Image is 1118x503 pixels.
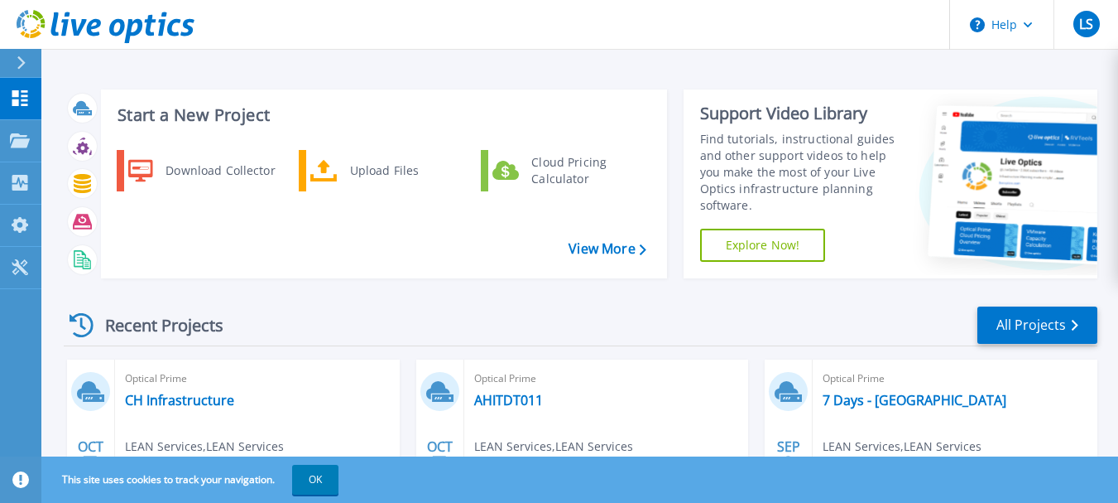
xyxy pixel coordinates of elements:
[125,370,390,388] span: Optical Prime
[700,131,906,214] div: Find tutorials, instructional guides and other support videos to help you make the most of your L...
[481,150,650,191] a: Cloud Pricing Calculator
[823,438,981,456] span: LEAN Services , LEAN Services
[117,150,286,191] a: Download Collector
[157,154,282,187] div: Download Collector
[74,435,106,496] div: OCT 2025
[424,435,455,496] div: OCT 2025
[292,465,338,495] button: OK
[823,392,1006,409] a: 7 Days - [GEOGRAPHIC_DATA]
[474,438,633,456] span: LEAN Services , LEAN Services
[773,435,804,496] div: SEP 2025
[523,154,645,187] div: Cloud Pricing Calculator
[823,370,1087,388] span: Optical Prime
[474,392,543,409] a: AHITDT011
[118,106,645,124] h3: Start a New Project
[700,229,826,262] a: Explore Now!
[299,150,468,191] a: Upload Files
[1079,17,1093,31] span: LS
[46,465,338,495] span: This site uses cookies to track your navigation.
[342,154,464,187] div: Upload Files
[569,241,645,257] a: View More
[977,307,1097,344] a: All Projects
[474,370,739,388] span: Optical Prime
[125,438,284,456] span: LEAN Services , LEAN Services
[64,305,246,346] div: Recent Projects
[700,103,906,124] div: Support Video Library
[125,392,234,409] a: CH Infrastructure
